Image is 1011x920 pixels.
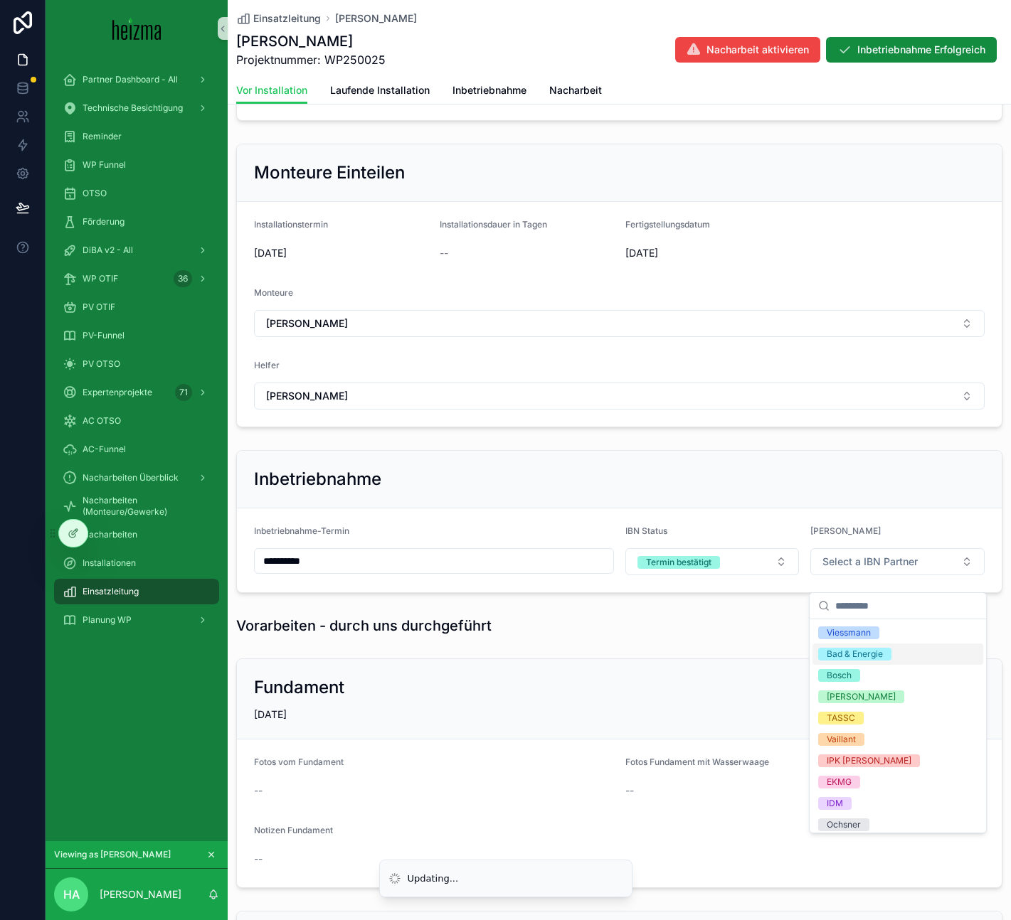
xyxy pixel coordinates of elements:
span: WP OTIF [83,273,118,284]
span: HA [63,886,80,903]
button: Inbetriebnahme Erfolgreich [826,37,997,63]
button: Select Button [810,548,985,575]
span: AC-Funnel [83,444,126,455]
a: PV-Funnel [54,323,219,348]
a: Einsatzleitung [54,579,219,604]
a: DiBA v2 - All [54,237,219,263]
a: PV OTIF [54,294,219,320]
span: Nacharbeiten (Monteure/Gewerke) [83,495,205,518]
a: Expertenprojekte71 [54,380,219,405]
div: Updating... [408,872,459,886]
span: PV OTIF [83,301,115,313]
span: AC OTSO [83,415,121,427]
span: IBN Status [625,525,667,536]
a: Förderung [54,209,219,235]
button: Select Button [254,383,985,410]
h2: Monteure Einteilen [254,161,405,184]
div: TASSC [827,712,855,724]
span: Monteure [254,287,293,298]
a: WP OTIF36 [54,266,219,291]
span: Fertigstellungsdatum [625,219,710,230]
a: Einsatzleitung [236,11,321,26]
span: Inbetriebnahme-Termin [254,525,349,536]
a: Inbetriebnahme [452,77,526,106]
a: Laufende Installation [330,77,430,106]
span: Inbetriebnahme [452,83,526,97]
span: Planung WP [83,614,132,626]
span: Projektnummer: WP250025 [236,51,386,68]
span: Installationstermin [254,219,328,230]
a: AC OTSO [54,408,219,434]
span: Fotos Fundament mit Wasserwaage [625,756,769,767]
span: OTSO [83,188,107,199]
span: Nacharbeit aktivieren [706,43,809,57]
span: Vor Installation [236,83,307,97]
div: 36 [174,270,192,287]
a: Vor Installation [236,77,307,105]
div: Ochsner [827,818,861,831]
button: Select Button [625,548,800,575]
span: -- [254,783,263,798]
span: Einsatzleitung [253,11,321,26]
button: Nacharbeit aktivieren [675,37,820,63]
div: IPK [PERSON_NAME] [827,754,911,767]
span: Installationen [83,557,136,569]
h1: Vorarbeiten - durch uns durchgeführt [236,616,492,636]
div: Termin bestätigt [646,556,711,569]
a: Partner Dashboard - All [54,67,219,92]
a: Planung WP [54,607,219,633]
span: Laufende Installation [330,83,430,97]
span: [PERSON_NAME] [266,389,348,403]
p: [PERSON_NAME] [100,887,181,902]
span: Helfer [254,360,280,370]
a: Installationen [54,550,219,576]
span: Expertenprojekte [83,387,152,398]
span: Select a IBN Partner [822,555,918,569]
a: Nacharbeit [549,77,602,106]
div: Bad & Energie [827,648,883,660]
span: -- [625,783,634,798]
span: PV-Funnel [83,330,125,341]
span: Nacharbeiten [83,529,137,540]
h2: Fundament [254,676,344,699]
img: App logo [112,17,162,40]
a: Reminder [54,124,219,149]
span: Partner Dashboard - All [83,74,178,85]
a: Nacharbeiten (Monteure/Gewerke) [54,493,219,519]
a: WP Funnel [54,152,219,178]
span: Technische Besichtigung [83,102,183,114]
div: 71 [175,384,192,401]
span: Installationsdauer in Tagen [440,219,547,230]
h1: [PERSON_NAME] [236,31,386,51]
div: EKMG [827,776,852,788]
div: IDM [827,797,843,810]
button: Select Button [254,310,985,337]
span: Notizen Fundament [254,825,333,835]
span: -- [254,852,263,866]
span: DiBA v2 - All [83,245,133,256]
span: [DATE] [254,246,428,260]
a: Nacharbeiten Überblick [54,465,219,491]
a: Technische Besichtigung [54,95,219,121]
span: Fotos vom Fundament [254,756,344,767]
span: Nacharbeiten Überblick [83,472,179,483]
div: Viessmann [827,626,871,639]
div: [PERSON_NAME] [827,690,896,703]
span: [DATE] [254,708,287,720]
a: [PERSON_NAME] [335,11,417,26]
span: PV OTSO [83,358,120,370]
a: Nacharbeiten [54,522,219,547]
a: PV OTSO [54,351,219,377]
span: -- [440,246,448,260]
span: [PERSON_NAME] [266,316,348,331]
span: Förderung [83,216,125,228]
a: AC-Funnel [54,437,219,462]
div: Vaillant [827,733,856,746]
a: OTSO [54,181,219,206]
span: Einsatzleitung [83,586,139,597]
span: Inbetriebnahme Erfolgreich [857,43,985,57]
div: scrollable content [46,57,228,651]
span: Reminder [83,131,122,142]
span: WP Funnel [83,159,126,171]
